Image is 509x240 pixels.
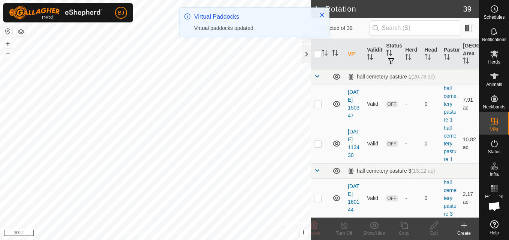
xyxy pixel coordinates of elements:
[483,195,506,218] a: Open chat
[332,51,338,57] p-sorticon: Activate to sort
[422,124,441,163] td: 0
[364,178,383,218] td: Valid
[194,24,311,32] div: Virtual paddocks updated.
[485,194,503,199] span: Heatmap
[9,6,103,19] img: Gallagher Logo
[383,39,402,70] th: Status
[490,172,499,176] span: Infra
[386,51,392,57] p-sorticon: Activate to sort
[444,85,457,123] a: hall cemetery pasture 1
[348,129,359,158] a: [DATE] 113430
[303,229,304,236] span: i
[488,60,500,64] span: Herds
[405,55,411,61] p-sorticon: Activate to sort
[460,178,479,218] td: 2.17 ac
[163,230,185,237] a: Contact Us
[3,49,12,58] button: –
[405,140,418,148] div: -
[483,105,505,109] span: Neckbands
[348,183,359,213] a: [DATE] 160144
[194,12,311,21] div: Virtual Paddocks
[367,55,373,61] p-sorticon: Activate to sort
[348,74,435,80] div: hall cemetery pasture 1
[322,51,328,57] p-sorticon: Activate to sort
[444,179,457,217] a: hall cemetery pasture 3
[405,100,418,108] div: -
[411,74,435,80] span: (20.73 ac)
[422,178,441,218] td: 0
[488,150,500,154] span: Status
[126,230,154,237] a: Privacy Policy
[490,231,499,235] span: Help
[479,217,509,238] a: Help
[348,168,435,174] div: hall cemetery pasture 3
[422,84,441,124] td: 0
[364,84,383,124] td: Valid
[460,124,479,163] td: 10.82 ac
[444,125,457,162] a: hall cemetery pasture 1
[405,194,418,202] div: -
[364,39,383,70] th: Validity
[370,20,460,36] input: Search (S)
[422,39,441,70] th: Head
[329,230,359,237] div: Turn Off
[16,27,25,36] button: Map Layers
[345,39,364,70] th: VP
[482,37,506,42] span: Notifications
[463,3,472,15] span: 39
[484,15,505,19] span: Schedules
[118,9,124,17] span: BJ
[402,39,421,70] th: Herd
[441,39,460,70] th: Pasture
[364,124,383,163] td: Valid
[386,101,397,107] span: OFF
[419,230,449,237] div: Edit
[460,39,479,70] th: [GEOGRAPHIC_DATA] Area
[460,84,479,124] td: 7.91 ac
[389,230,419,237] div: Copy
[299,228,308,237] button: i
[317,10,327,20] button: Close
[449,230,479,237] div: Create
[386,195,397,201] span: OFF
[411,168,435,174] span: (13.12 ac)
[316,4,463,13] h2: In Rotation
[316,24,370,32] span: 0 selected of 39
[386,141,397,147] span: OFF
[486,82,502,87] span: Animals
[308,231,321,236] span: Delete
[3,27,12,36] button: Reset Map
[425,55,431,61] p-sorticon: Activate to sort
[3,39,12,48] button: +
[490,127,498,132] span: VPs
[444,55,450,61] p-sorticon: Activate to sort
[463,59,469,65] p-sorticon: Activate to sort
[359,230,389,237] div: Show/Hide
[348,89,359,119] a: [DATE] 150347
